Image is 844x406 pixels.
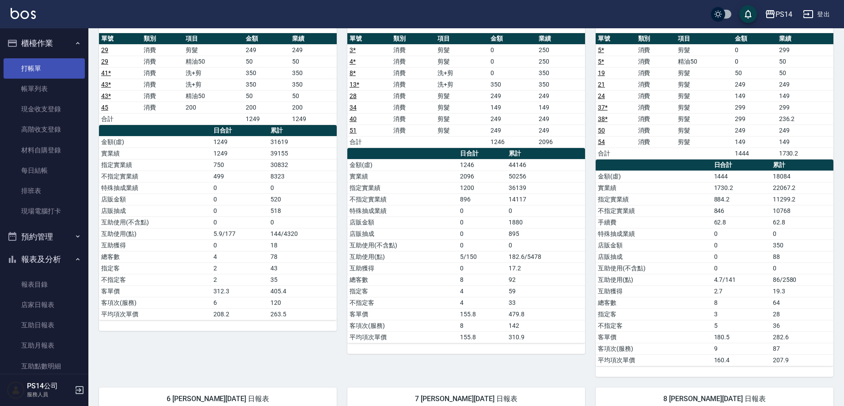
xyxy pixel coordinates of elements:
td: 18084 [771,171,833,182]
td: 消費 [636,90,676,102]
td: 剪髮 [676,136,733,148]
td: 互助使用(不含點) [596,262,712,274]
td: 1249 [211,148,268,159]
td: 客項次(服務) [99,297,211,308]
td: 88 [771,251,833,262]
td: 3 [712,308,771,320]
td: 249 [733,79,777,90]
td: 互助獲得 [596,285,712,297]
td: 22067.2 [771,182,833,194]
td: 消費 [636,67,676,79]
td: 剪髮 [435,56,488,67]
td: 5.9/177 [211,228,268,239]
td: 350 [290,79,337,90]
td: 182.6/5478 [506,251,585,262]
td: 消費 [141,44,184,56]
td: 350 [488,79,537,90]
h5: PS14公司 [27,382,72,391]
td: 10768 [771,205,833,216]
td: 520 [268,194,337,205]
td: 消費 [636,79,676,90]
td: 36 [771,320,833,331]
td: 剪髮 [435,44,488,56]
td: 350 [243,79,290,90]
td: 0 [733,56,777,67]
td: 0 [506,205,585,216]
td: 洗+剪 [435,67,488,79]
td: 店販抽成 [99,205,211,216]
button: PS14 [761,5,796,23]
td: 洗+剪 [183,67,243,79]
td: 0 [712,251,771,262]
th: 業績 [290,33,337,45]
td: 50 [777,56,833,67]
td: 互助使用(不含點) [99,216,211,228]
th: 累計 [771,159,833,171]
td: 指定客 [596,308,712,320]
a: 每日結帳 [4,160,85,181]
td: 1249 [243,113,290,125]
td: 剪髮 [435,90,488,102]
td: 2 [211,274,268,285]
td: 剪髮 [676,44,733,56]
td: 精油50 [183,90,243,102]
a: 報表目錄 [4,274,85,295]
td: 客項次(服務) [347,320,458,331]
td: 消費 [636,125,676,136]
td: 350 [536,79,585,90]
td: 消費 [391,44,435,56]
a: 排班表 [4,181,85,201]
td: 64 [771,297,833,308]
th: 項目 [676,33,733,45]
td: 350 [771,239,833,251]
button: 預約管理 [4,225,85,248]
td: 19.3 [771,285,833,297]
td: 洗+剪 [435,79,488,90]
td: 1444 [733,148,777,159]
a: 40 [350,115,357,122]
td: 0 [458,205,506,216]
td: 互助使用(點) [99,228,211,239]
a: 高階收支登錄 [4,119,85,140]
td: 不指定實業績 [347,194,458,205]
td: 0 [712,262,771,274]
td: 50 [290,90,337,102]
td: 144/4320 [268,228,337,239]
td: 店販金額 [347,216,458,228]
a: 帳單列表 [4,79,85,99]
th: 項目 [435,33,488,45]
td: 剪髮 [676,113,733,125]
td: 消費 [636,136,676,148]
a: 互助月報表 [4,335,85,356]
td: 28 [771,308,833,320]
td: 消費 [141,79,184,90]
td: 合計 [596,148,636,159]
a: 50 [598,127,605,134]
td: 0 [488,44,537,56]
th: 日合計 [458,148,506,159]
td: 249 [290,44,337,56]
a: 24 [598,92,605,99]
td: 2096 [458,171,506,182]
th: 單號 [347,33,391,45]
table: a dense table [596,33,833,159]
th: 日合計 [712,159,771,171]
td: 18 [268,239,337,251]
td: 30832 [268,159,337,171]
td: 518 [268,205,337,216]
td: 0 [211,182,268,194]
td: 剪髮 [676,90,733,102]
td: 155.8 [458,308,506,320]
td: 剪髮 [676,102,733,113]
td: 250 [536,56,585,67]
td: 店販金額 [99,194,211,205]
td: 50 [290,56,337,67]
td: 208.2 [211,308,268,320]
td: 0 [771,262,833,274]
td: 金額(虛) [99,136,211,148]
td: 750 [211,159,268,171]
td: 店販金額 [596,239,712,251]
td: 50 [777,67,833,79]
td: 249 [777,79,833,90]
th: 類別 [636,33,676,45]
